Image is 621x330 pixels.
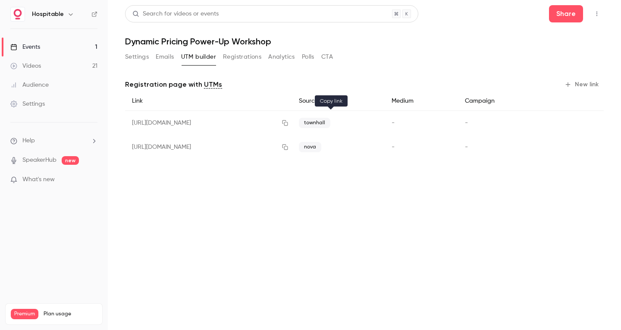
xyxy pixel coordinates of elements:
iframe: Noticeable Trigger [87,176,97,184]
div: Videos [10,62,41,70]
span: - [392,144,395,150]
span: - [465,144,468,150]
li: help-dropdown-opener [10,136,97,145]
button: Registrations [223,50,261,64]
div: Settings [10,100,45,108]
div: Medium [385,91,458,111]
span: Plan usage [44,311,97,317]
div: [URL][DOMAIN_NAME] [125,135,292,159]
button: CTA [321,50,333,64]
button: Share [549,5,583,22]
p: Registration page with [125,79,222,90]
h1: Dynamic Pricing Power-Up Workshop [125,36,604,47]
span: - [392,120,395,126]
div: Search for videos or events [132,9,219,19]
button: Settings [125,50,149,64]
div: Campaign [458,91,547,111]
a: SpeakerHub [22,156,56,165]
button: New link [561,78,604,91]
div: Source [292,91,385,111]
div: Audience [10,81,49,89]
span: - [465,120,468,126]
button: Emails [156,50,174,64]
h6: Hospitable [32,10,64,19]
span: Premium [11,309,38,319]
span: Help [22,136,35,145]
button: UTM builder [181,50,216,64]
div: [URL][DOMAIN_NAME] [125,111,292,135]
a: UTMs [204,79,222,90]
span: What's new [22,175,55,184]
div: Link [125,91,292,111]
button: Polls [302,50,314,64]
button: Analytics [268,50,295,64]
div: Events [10,43,40,51]
span: nova [299,142,321,152]
span: townhall [299,118,330,128]
img: Hospitable [11,7,25,21]
span: new [62,156,79,165]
